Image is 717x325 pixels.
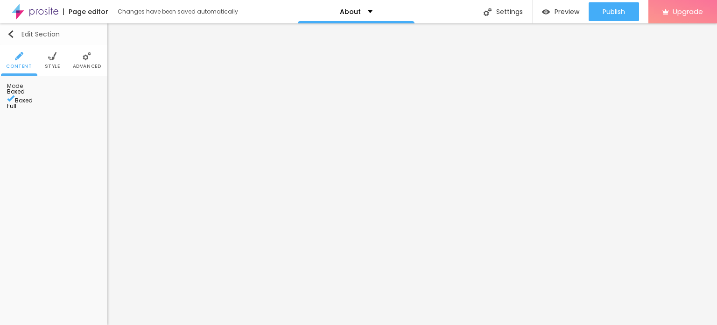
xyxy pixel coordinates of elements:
[7,102,16,110] span: Full
[107,23,717,325] iframe: Editor
[340,8,361,15] p: About
[118,9,238,14] div: Changes have been saved automatically
[555,8,579,15] span: Preview
[63,8,108,15] div: Page editor
[73,64,101,69] span: Advanced
[45,64,60,69] span: Style
[542,8,550,16] img: view-1.svg
[7,94,15,102] img: Icone
[15,96,33,104] span: Boxed
[589,2,639,21] button: Publish
[83,52,91,60] img: Icone
[603,8,625,15] span: Publish
[7,30,60,38] div: Edit Section
[6,64,32,69] span: Content
[7,30,14,38] img: Icone
[484,8,492,16] img: Icone
[15,52,23,60] img: Icone
[7,87,25,95] span: Boxed
[673,7,703,15] span: Upgrade
[7,83,100,89] div: Mode
[48,52,56,60] img: Icone
[533,2,589,21] button: Preview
